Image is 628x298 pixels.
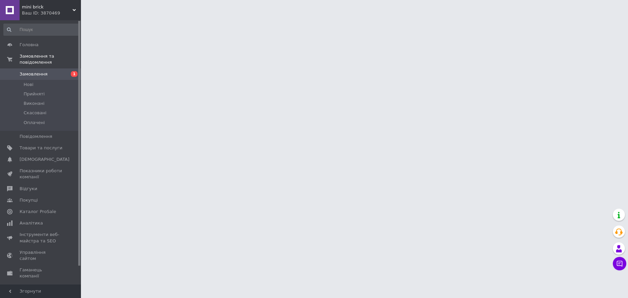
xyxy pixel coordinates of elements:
span: 1 [71,71,78,77]
span: Оплачені [24,120,45,126]
span: Замовлення та повідомлення [20,53,81,65]
span: Головна [20,42,38,48]
span: Гаманець компанії [20,267,62,279]
span: Прийняті [24,91,45,97]
button: Чат з покупцем [613,257,626,270]
span: Відгуки [20,186,37,192]
input: Пошук [3,24,80,36]
span: Скасовані [24,110,47,116]
span: Інструменти веб-майстра та SEO [20,232,62,244]
span: Нові [24,82,33,88]
span: Замовлення [20,71,48,77]
span: [DEMOGRAPHIC_DATA] [20,156,69,162]
span: Покупці [20,197,38,203]
span: Повідомлення [20,133,52,140]
span: Аналітика [20,220,43,226]
span: Показники роботи компанії [20,168,62,180]
span: Каталог ProSale [20,209,56,215]
span: mini brick [22,4,73,10]
span: Виконані [24,100,45,107]
span: Управління сайтом [20,249,62,262]
span: Товари та послуги [20,145,62,151]
div: Ваш ID: 3870469 [22,10,81,16]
